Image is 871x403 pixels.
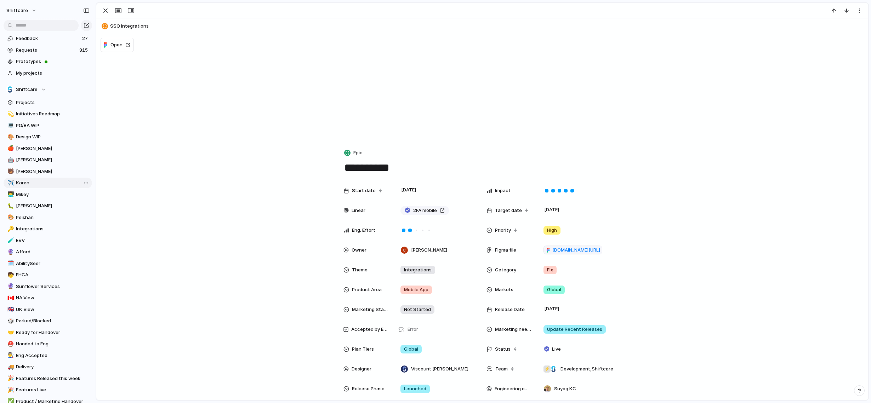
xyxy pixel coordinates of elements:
[4,33,92,44] a: Feedback27
[7,305,12,313] div: 🇬🇧
[552,346,561,353] span: Live
[352,187,376,194] span: Start date
[4,166,92,177] a: 🐻[PERSON_NAME]
[16,156,90,163] span: [PERSON_NAME]
[7,282,12,290] div: 🔮
[4,385,92,395] div: 🎉Features Live
[16,168,90,175] span: [PERSON_NAME]
[16,329,90,336] span: Ready for Handover
[552,247,600,254] span: [DOMAIN_NAME][URL]
[351,326,389,333] span: Accepted by Engineering
[4,132,92,142] div: 🎨Design WIP
[352,385,385,392] span: Release Phase
[4,350,92,361] div: 👨‍🏭Eng Accepted
[16,191,90,198] span: Mikey
[352,346,374,353] span: Plan Tiers
[400,206,449,215] a: 2FA mobile
[343,148,365,158] button: Epic
[352,306,389,313] span: Marketing Status
[4,235,92,246] a: 🧪EVV
[6,329,13,336] button: 🤝
[7,121,12,129] div: 💻
[7,144,12,152] div: 🍎
[7,236,12,244] div: 🧪
[4,224,92,234] a: 🔑Integrations
[16,306,90,313] span: UK View
[7,110,12,118] div: 💫
[4,68,92,79] a: My projects
[547,227,557,234] span: High
[6,168,13,175] button: 🐻
[4,178,92,188] a: ✈️Karan
[4,339,92,349] a: ⛑️Handed to Eng.
[16,86,38,93] span: Shiftcare
[352,286,382,293] span: Product Area
[7,294,12,302] div: 🇨🇦
[547,266,553,274] span: Fix
[6,145,13,152] button: 🍎
[4,189,92,200] a: 👨‍💻Mikey
[4,327,92,338] a: 🤝Ready for Handover
[7,133,12,141] div: 🎨
[6,225,13,232] button: 🔑
[4,316,92,326] a: 🎲Parked/Blocked
[495,207,522,214] span: Target date
[404,266,432,274] span: Integrations
[554,385,576,392] span: Suyog KC
[6,191,13,198] button: 👨‍💻
[4,373,92,384] a: 🎉Features Released this week
[4,212,92,223] a: 🎨Peishan
[6,375,13,382] button: 🎉
[495,326,532,333] span: Marketing needed
[16,225,90,232] span: Integrations
[4,270,92,280] div: 🧒EHCA
[6,248,13,255] button: 🔮
[399,186,418,194] span: [DATE]
[7,374,12,382] div: 🎉
[6,386,13,393] button: 🎉
[16,375,90,382] span: Features Released this week
[547,286,561,293] span: Global
[4,201,92,211] a: 🐛[PERSON_NAME]
[6,294,13,301] button: 🇨🇦
[7,317,12,325] div: 🎲
[352,365,371,373] span: Designer
[16,110,90,117] span: Initiatives Roadmap
[7,190,12,198] div: 👨‍💻
[411,365,468,373] span: Viscount [PERSON_NAME]
[82,35,89,42] span: 27
[6,317,13,324] button: 🎲
[16,214,90,221] span: Peishan
[79,47,89,54] span: 315
[7,202,12,210] div: 🐛
[352,266,368,274] span: Theme
[352,207,365,214] span: Linear
[543,365,551,373] div: ⚡
[6,156,13,163] button: 🤖
[110,41,123,48] span: Open
[408,326,418,333] span: Error
[4,143,92,154] a: 🍎[PERSON_NAME]
[495,266,516,274] span: Category
[404,306,431,313] span: Not Started
[16,386,90,393] span: Features Live
[411,247,447,254] span: [PERSON_NAME]
[4,304,92,315] a: 🇬🇧UK View
[4,109,92,119] div: 💫Initiatives Roadmap
[4,293,92,303] a: 🇨🇦NA View
[352,247,366,254] span: Owner
[353,149,363,156] span: Epic
[16,58,90,65] span: Prototypes
[16,179,90,186] span: Karan
[413,207,437,214] span: 2FA mobile
[101,38,134,52] button: Open
[4,362,92,372] a: 🚚Delivery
